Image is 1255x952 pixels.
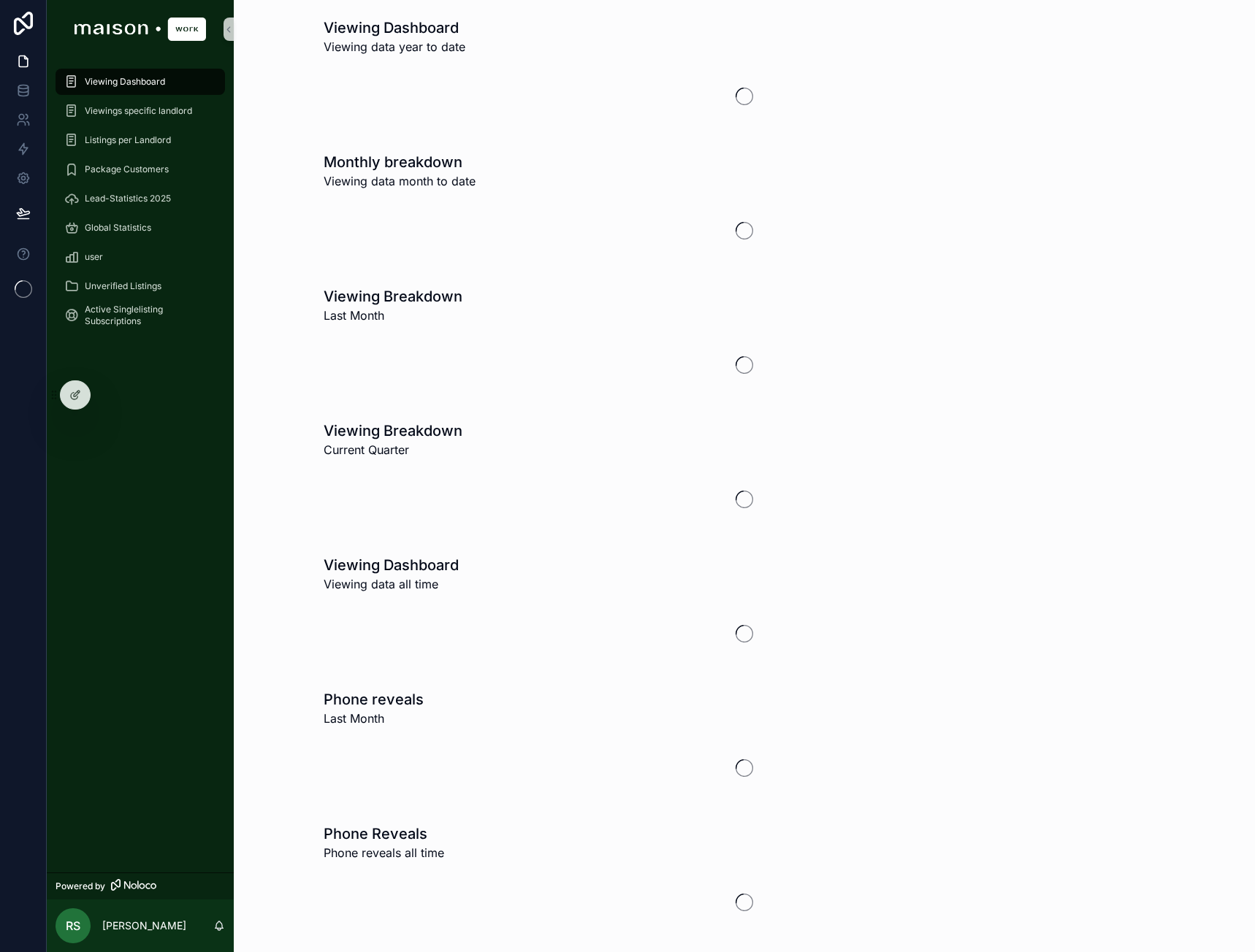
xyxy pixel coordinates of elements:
[56,244,225,270] a: user
[47,872,234,899] a: Powered by
[56,302,225,329] a: Active Singlelisting Subscriptions
[324,286,462,307] h1: Viewing Breakdown
[324,38,465,55] span: Viewing data year to date
[324,824,444,844] h1: Phone Reveals
[85,222,151,234] span: Global Statistics
[324,555,459,575] h1: Viewing Dashboard
[56,880,105,892] span: Powered by
[324,844,444,861] span: Phone reveals all time
[324,307,462,324] span: Last Month
[102,918,186,933] p: [PERSON_NAME]
[56,215,225,241] a: Global Statistics
[85,105,192,117] span: Viewings specific landlord
[324,18,465,38] h1: Viewing Dashboard
[56,127,225,153] a: Listings per Landlord
[56,273,225,299] a: Unverified Listings
[56,185,225,212] a: Lead-Statistics 2025
[324,441,462,458] span: Current Quarter
[56,69,225,95] a: Viewing Dashboard
[85,134,171,146] span: Listings per Landlord
[85,76,165,88] span: Viewing Dashboard
[324,172,476,190] span: Viewing data month to date
[56,98,225,124] a: Viewings specific landlord
[47,58,234,348] div: scrollable content
[85,193,171,204] span: Lead-Statistics 2025
[324,575,459,593] span: Viewing data all time
[66,917,80,934] span: RS
[324,689,424,710] h1: Phone reveals
[85,304,210,327] span: Active Singlelisting Subscriptions
[85,280,161,292] span: Unverified Listings
[324,152,476,172] h1: Monthly breakdown
[85,251,103,263] span: user
[75,18,206,41] img: App logo
[56,156,225,183] a: Package Customers
[324,421,462,441] h1: Viewing Breakdown
[324,710,424,727] span: Last Month
[85,164,169,175] span: Package Customers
